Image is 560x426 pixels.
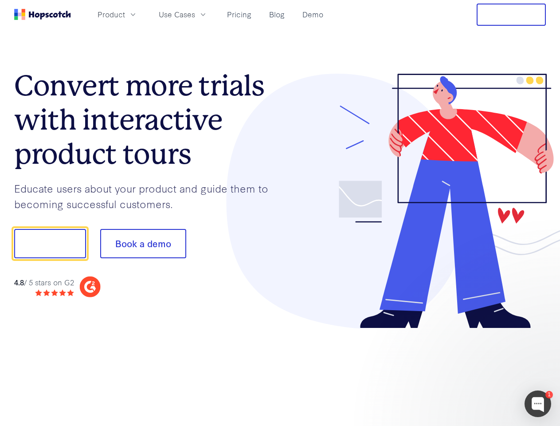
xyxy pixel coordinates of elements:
strong: 4.8 [14,277,24,287]
button: Use Cases [153,7,213,22]
button: Book a demo [100,229,186,258]
span: Use Cases [159,9,195,20]
button: Show me! [14,229,86,258]
a: Home [14,9,71,20]
a: Pricing [223,7,255,22]
a: Demo [299,7,327,22]
div: / 5 stars on G2 [14,277,74,288]
button: Free Trial [477,4,546,26]
p: Educate users about your product and guide them to becoming successful customers. [14,181,280,211]
a: Blog [266,7,288,22]
div: 1 [545,391,553,398]
span: Product [98,9,125,20]
h1: Convert more trials with interactive product tours [14,69,280,171]
button: Product [92,7,143,22]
